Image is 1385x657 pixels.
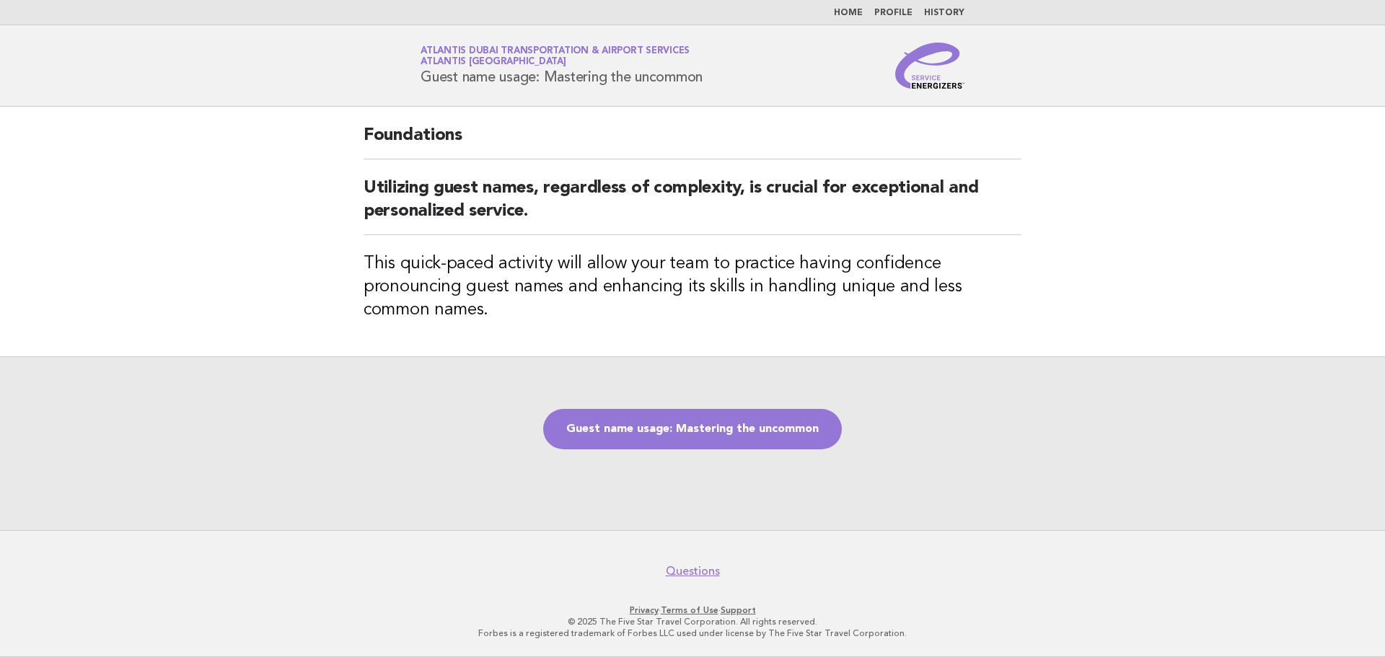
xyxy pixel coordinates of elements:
[543,409,842,449] a: Guest name usage: Mastering the uncommon
[666,564,720,578] a: Questions
[421,58,566,67] span: Atlantis [GEOGRAPHIC_DATA]
[364,252,1021,322] h3: This quick-paced activity will allow your team to practice having confidence pronouncing guest na...
[874,9,913,17] a: Profile
[630,605,659,615] a: Privacy
[895,43,964,89] img: Service Energizers
[661,605,718,615] a: Terms of Use
[364,124,1021,159] h2: Foundations
[924,9,964,17] a: History
[251,604,1134,616] p: · ·
[421,46,690,66] a: Atlantis Dubai Transportation & Airport ServicesAtlantis [GEOGRAPHIC_DATA]
[421,47,703,84] h1: Guest name usage: Mastering the uncommon
[251,627,1134,639] p: Forbes is a registered trademark of Forbes LLC used under license by The Five Star Travel Corpora...
[251,616,1134,627] p: © 2025 The Five Star Travel Corporation. All rights reserved.
[721,605,756,615] a: Support
[834,9,863,17] a: Home
[364,177,1021,235] h2: Utilizing guest names, regardless of complexity, is crucial for exceptional and personalized serv...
